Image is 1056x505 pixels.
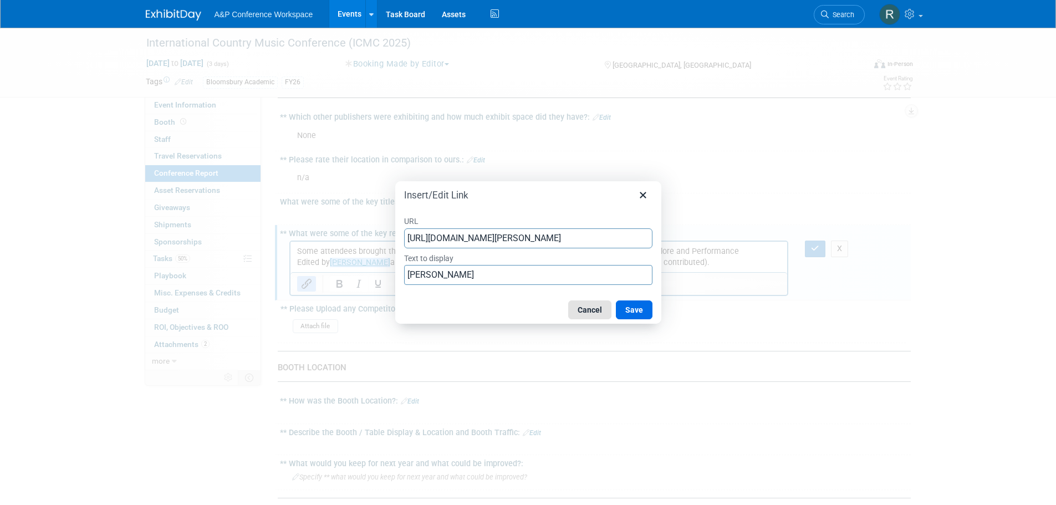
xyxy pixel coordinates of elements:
label: Text to display [404,251,652,265]
a: Search [814,5,865,24]
img: Rachel Moore [879,4,900,25]
button: Save [616,300,652,319]
label: URL [404,213,652,228]
img: ExhibitDay [146,9,201,21]
button: Close [634,186,652,205]
h1: Insert/Edit Link [404,189,468,201]
body: Rich Text Area. Press ALT-0 for help. [6,4,492,27]
a: [PERSON_NAME] [39,16,100,25]
p: Some attendees brought their books to promote, including Emerging Perspectives in the Study of Fo... [7,4,491,27]
span: Search [829,11,854,19]
span: A&P Conference Workspace [215,10,313,19]
body: Rich Text Area. Press ALT-0 for help. [6,4,492,16]
button: Cancel [568,300,611,319]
